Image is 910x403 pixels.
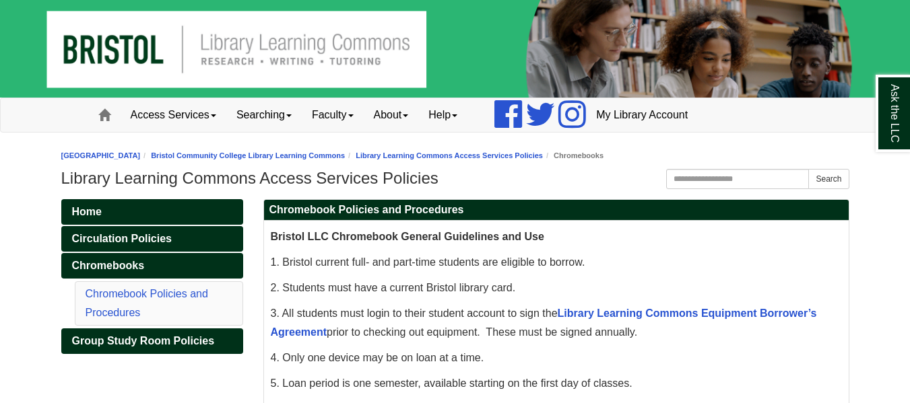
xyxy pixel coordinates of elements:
[151,151,345,159] a: Bristol Community College Library Learning Commons
[226,98,302,132] a: Searching
[72,206,102,217] span: Home
[61,226,243,252] a: Circulation Policies
[86,288,208,318] a: Chromebook Policies and Procedures
[61,328,243,354] a: Group Study Room Policies
[364,98,419,132] a: About
[121,98,226,132] a: Access Services
[271,352,484,363] span: 4. Only one device may be on loan at a time.
[61,253,243,279] a: Chromebooks
[271,307,817,338] span: 3. All students must login to their student account to sign the prior to checking out equipment. ...
[61,199,243,354] div: Guide Pages
[586,98,698,132] a: My Library Account
[72,335,215,346] span: Group Study Room Policies
[72,233,172,244] span: Circulation Policies
[61,199,243,225] a: Home
[61,151,141,159] a: [GEOGRAPHIC_DATA]
[271,231,544,242] span: Bristol LLC Chromebook General Guidelines and Use
[543,149,604,162] li: Chromebooks
[418,98,467,132] a: Help
[264,200,849,221] h2: Chromebook Policies and Procedures
[356,151,543,159] a: Library Learning Commons Access Services Policies
[271,377,632,389] span: 5. Loan period is one semester, available starting on the first day of classes.
[271,256,585,268] span: 1. Bristol current full- and part-time students are eligible to borrow.
[72,260,145,271] span: Chromebooks
[61,169,849,188] h1: Library Learning Commons Access Services Policies
[808,169,849,189] button: Search
[271,282,516,293] span: 2. Students must have a current Bristol library card.
[61,149,849,162] nav: breadcrumb
[302,98,364,132] a: Faculty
